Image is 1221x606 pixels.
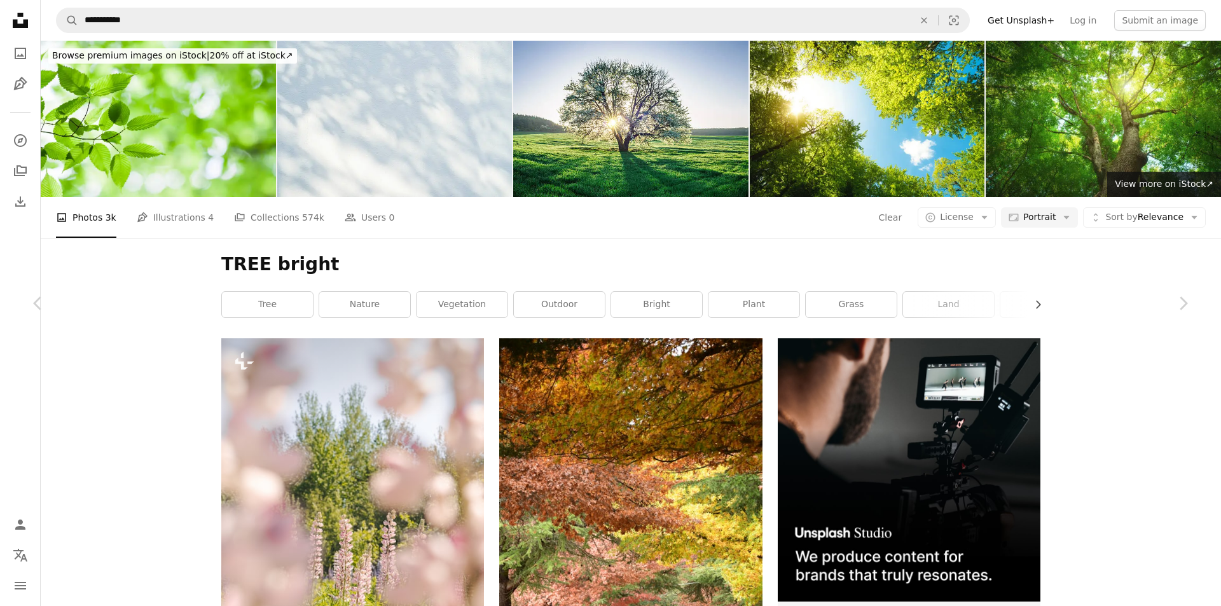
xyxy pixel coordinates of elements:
[8,189,33,214] a: Download History
[137,197,214,238] a: Illustrations 4
[878,207,903,228] button: Clear
[918,207,996,228] button: License
[345,197,395,238] a: Users 0
[903,292,994,317] a: land
[208,210,214,224] span: 4
[513,41,748,197] img: Spring field
[940,212,974,222] span: License
[1105,211,1183,224] span: Relevance
[708,292,799,317] a: plant
[514,292,605,317] a: outdoor
[1083,207,1206,228] button: Sort byRelevance
[389,210,395,224] span: 0
[1001,207,1078,228] button: Portrait
[1114,10,1206,31] button: Submit an image
[1000,292,1091,317] a: person
[8,41,33,66] a: Photos
[41,41,276,197] img: Fresh Spring Leaves In The Forest
[41,41,305,71] a: Browse premium images on iStock|20% off at iStock↗
[986,41,1221,197] img: Into the forest.
[234,197,324,238] a: Collections 574k
[52,50,209,60] span: Browse premium images on iStock |
[806,292,897,317] a: grass
[939,8,969,32] button: Visual search
[8,71,33,97] a: Illustrations
[499,530,762,541] a: a street lined with trees with orange and yellow leaves
[8,573,33,598] button: Menu
[8,158,33,184] a: Collections
[750,41,985,197] img: Green Forest From Below
[611,292,702,317] a: bright
[222,292,313,317] a: tree
[8,542,33,568] button: Language
[1023,211,1056,224] span: Portrait
[52,50,293,60] span: 20% off at iStock ↗
[56,8,970,33] form: Find visuals sitewide
[8,512,33,537] a: Log in / Sign up
[57,8,78,32] button: Search Unsplash
[277,41,513,197] img: Shadows of leaves on white wall
[1062,10,1104,31] a: Log in
[8,128,33,153] a: Explore
[778,338,1040,601] img: file-1715652217532-464736461acbimage
[1145,242,1221,364] a: Next
[980,10,1062,31] a: Get Unsplash+
[1026,292,1040,317] button: scroll list to the right
[1115,179,1213,189] span: View more on iStock ↗
[221,530,484,541] a: a bunch of flowers that are in the grass
[910,8,938,32] button: Clear
[1107,172,1221,197] a: View more on iStock↗
[417,292,507,317] a: vegetation
[319,292,410,317] a: nature
[221,253,1040,276] h1: TREE bright
[302,210,324,224] span: 574k
[1105,212,1137,222] span: Sort by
